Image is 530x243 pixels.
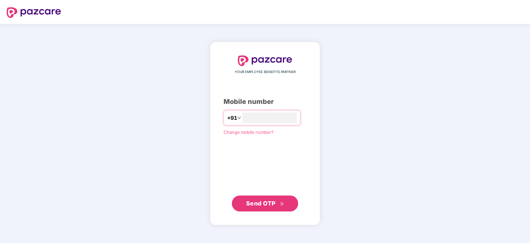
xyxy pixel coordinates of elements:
[235,69,296,75] span: YOUR EMPLOYEE BENEFITS PARTNER
[224,97,306,107] div: Mobile number
[238,55,292,66] img: logo
[227,114,237,122] span: +91
[224,129,274,135] a: Change mobile number?
[237,116,241,120] span: down
[232,196,298,211] button: Send OTPdouble-right
[7,7,61,18] img: logo
[246,200,276,207] span: Send OTP
[280,202,284,206] span: double-right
